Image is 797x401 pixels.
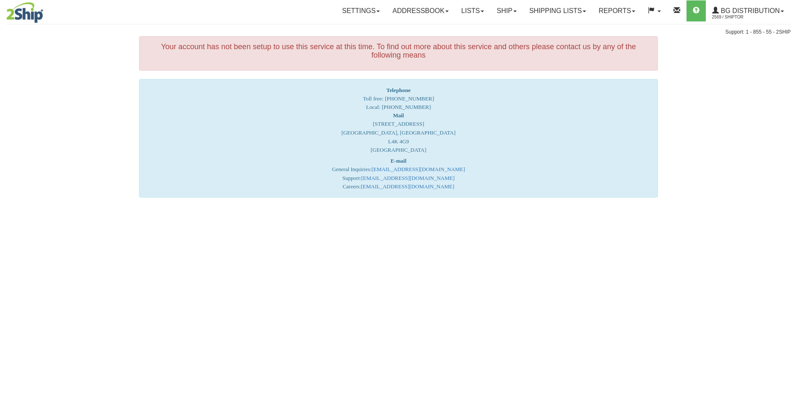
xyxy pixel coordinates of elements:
a: [EMAIL_ADDRESS][DOMAIN_NAME] [361,183,454,190]
span: 2569 / ShipTor [712,13,775,21]
a: Reports [592,0,642,21]
a: Ship [490,0,523,21]
div: Support: 1 - 855 - 55 - 2SHIP [6,29,791,36]
a: [EMAIL_ADDRESS][DOMAIN_NAME] [371,166,465,172]
a: Shipping lists [523,0,592,21]
strong: E-mail [391,158,407,164]
a: BG Distribution 2569 / ShipTor [706,0,790,21]
a: [EMAIL_ADDRESS][DOMAIN_NAME] [361,175,455,181]
font: General Inquiries: Support: Careers: [332,158,465,190]
font: [STREET_ADDRESS] [GEOGRAPHIC_DATA], [GEOGRAPHIC_DATA] L4K 4G9 [GEOGRAPHIC_DATA] [342,112,456,153]
strong: Mail [393,112,404,119]
a: Addressbook [386,0,455,21]
h4: Your account has not been setup to use this service at this time. To find out more about this ser... [146,43,651,60]
a: Settings [336,0,386,21]
iframe: chat widget [778,158,796,243]
img: logo2569.jpg [6,2,43,23]
a: Lists [455,0,490,21]
span: Toll free: [PHONE_NUMBER] Local: [PHONE_NUMBER] [363,87,434,110]
span: BG Distribution [719,7,780,14]
strong: Telephone [386,87,410,93]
